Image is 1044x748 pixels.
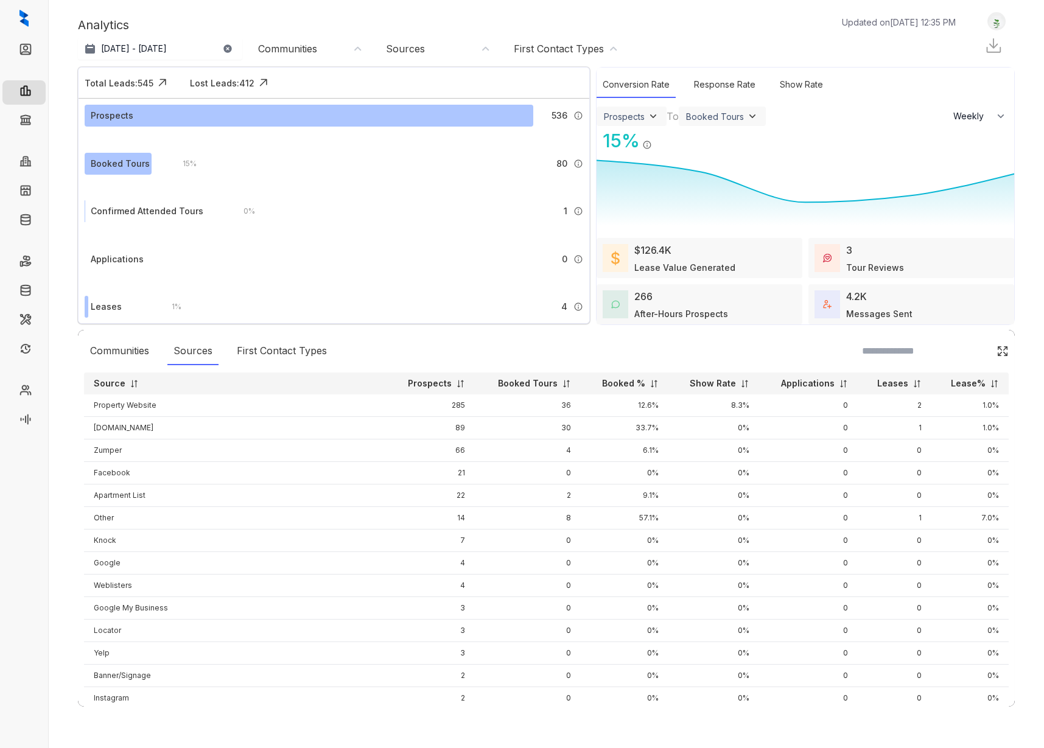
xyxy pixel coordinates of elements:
[858,575,931,597] td: 0
[759,552,858,575] td: 0
[971,346,981,356] img: SearchIcon
[84,462,387,484] td: Facebook
[647,110,659,122] img: ViewFilterArrow
[668,484,759,507] td: 0%
[581,575,668,597] td: 0%
[858,530,931,552] td: 0
[387,597,475,620] td: 3
[931,394,1009,417] td: 1.0%
[931,620,1009,642] td: 0%
[581,484,668,507] td: 9.1%
[475,552,581,575] td: 0
[167,337,219,365] div: Sources
[387,665,475,687] td: 2
[846,307,913,320] div: Messages Sent
[84,687,387,710] td: Instagram
[759,575,858,597] td: 0
[858,665,931,687] td: 0
[2,110,46,134] li: Collections
[153,74,172,92] img: Click Icon
[84,530,387,552] td: Knock
[759,439,858,462] td: 0
[91,204,203,218] div: Confirmed Attended Tours
[858,462,931,484] td: 0
[997,345,1009,357] img: Click Icon
[759,620,858,642] td: 0
[2,280,46,304] li: Move Outs
[475,530,581,552] td: 0
[254,74,273,92] img: Click Icon
[556,157,567,170] span: 80
[581,597,668,620] td: 0%
[858,642,931,665] td: 0
[159,300,181,313] div: 1 %
[846,243,852,257] div: 3
[475,507,581,530] td: 8
[668,394,759,417] td: 8.3%
[2,409,46,433] li: Voice AI
[387,394,475,417] td: 285
[475,665,581,687] td: 0
[84,484,387,507] td: Apartment List
[84,575,387,597] td: Weblisters
[564,204,567,218] span: 1
[475,417,581,439] td: 30
[456,379,465,388] img: sorting
[2,338,46,363] li: Renewals
[101,43,167,55] p: [DATE] - [DATE]
[387,484,475,507] td: 22
[652,129,670,147] img: Click Icon
[931,642,1009,665] td: 0%
[686,111,744,122] div: Booked Tours
[953,110,990,122] span: Weekly
[759,462,858,484] td: 0
[581,687,668,710] td: 0%
[858,620,931,642] td: 0
[740,379,749,388] img: sorting
[774,72,829,98] div: Show Rate
[634,307,728,320] div: After-Hours Prospects
[2,380,46,404] li: Team
[581,439,668,462] td: 6.1%
[78,16,129,34] p: Analytics
[78,38,242,60] button: [DATE] - [DATE]
[668,665,759,687] td: 0%
[387,687,475,710] td: 2
[668,462,759,484] td: 0%
[561,300,567,313] span: 4
[634,261,735,274] div: Lease Value Generated
[931,507,1009,530] td: 7.0%
[858,484,931,507] td: 0
[84,417,387,439] td: [DOMAIN_NAME]
[231,204,255,218] div: 0 %
[581,462,668,484] td: 0%
[858,597,931,620] td: 0
[2,209,46,234] li: Knowledge
[759,417,858,439] td: 0
[611,300,620,309] img: AfterHoursConversations
[931,687,1009,710] td: 0%
[668,552,759,575] td: 0%
[759,597,858,620] td: 0
[190,77,254,89] div: Lost Leads: 412
[990,379,999,388] img: sorting
[759,394,858,417] td: 0
[84,620,387,642] td: Locator
[839,379,848,388] img: sorting
[984,37,1003,55] img: Download
[498,377,558,390] p: Booked Tours
[581,417,668,439] td: 33.7%
[573,302,583,312] img: Info
[84,597,387,620] td: Google My Business
[84,507,387,530] td: Other
[931,530,1009,552] td: 0%
[759,484,858,507] td: 0
[634,289,653,304] div: 266
[781,377,835,390] p: Applications
[931,462,1009,484] td: 0%
[858,394,931,417] td: 2
[946,105,1014,127] button: Weekly
[475,484,581,507] td: 2
[387,417,475,439] td: 89
[746,110,758,122] img: ViewFilterArrow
